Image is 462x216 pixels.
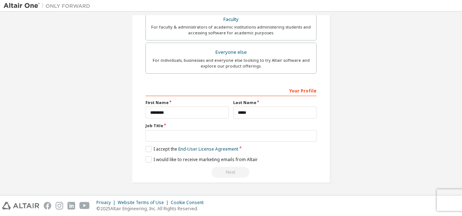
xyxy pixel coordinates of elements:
a: End-User License Agreement [178,146,238,152]
div: For faculty & administrators of academic institutions administering students and accessing softwa... [150,24,312,36]
label: Job Title [145,123,317,129]
label: Last Name [233,100,317,105]
div: Privacy [96,200,118,206]
div: Faculty [150,14,312,25]
div: For individuals, businesses and everyone else looking to try Altair software and explore our prod... [150,57,312,69]
div: Read and acccept EULA to continue [145,167,317,178]
label: I would like to receive marketing emails from Altair [145,156,258,163]
div: Cookie Consent [171,200,208,206]
img: youtube.svg [79,202,90,209]
img: instagram.svg [56,202,63,209]
img: altair_logo.svg [2,202,39,209]
label: I accept the [145,146,238,152]
img: Altair One [4,2,94,9]
div: Your Profile [145,85,317,96]
div: Website Terms of Use [118,200,171,206]
div: Everyone else [150,47,312,57]
label: First Name [145,100,229,105]
img: linkedin.svg [67,202,75,209]
img: facebook.svg [44,202,51,209]
p: © 2025 Altair Engineering, Inc. All Rights Reserved. [96,206,208,212]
